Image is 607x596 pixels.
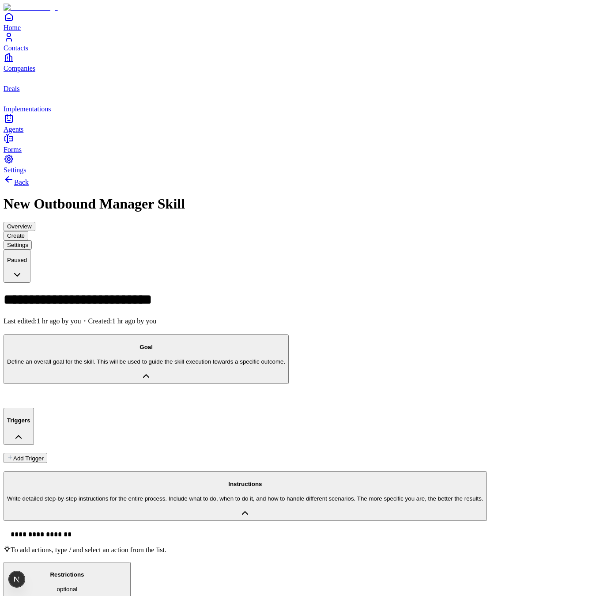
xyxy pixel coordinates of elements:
a: implementations [4,93,603,113]
div: To add actions, type / and select an action from the list. [4,545,603,554]
h1: New Outbound Manager Skill [4,196,603,212]
span: Implementations [4,105,51,113]
a: Contacts [4,32,603,52]
a: Agents [4,113,603,133]
span: Agents [4,125,23,133]
button: Overview [4,222,35,231]
a: Forms [4,133,603,153]
a: Settings [4,154,603,174]
p: Define an overall goal for the skill. This will be used to guide the skill execution towards a sp... [7,358,285,365]
div: InstructionsWrite detailed step-by-step instructions for the entire process. Include what to do, ... [4,529,603,554]
span: Deals [4,85,19,92]
span: Contacts [4,44,28,52]
a: deals [4,72,603,92]
p: Write detailed step-by-step instructions for the entire process. Include what to do, when to do i... [7,495,483,502]
a: Companies [4,52,603,72]
button: Settings [4,240,32,250]
img: Item Brain Logo [4,4,58,11]
h4: Restrictions [7,571,127,578]
h4: Instructions [7,481,483,487]
button: Create [4,231,28,240]
button: Triggers [4,408,34,444]
div: Triggers [4,453,603,463]
a: Home [4,11,603,31]
button: InstructionsWrite detailed step-by-step instructions for the entire process. Include what to do, ... [4,471,487,521]
button: Add Trigger [4,453,47,463]
div: GoalDefine an overall goal for the skill. This will be used to guide the skill execution towards ... [4,392,603,400]
span: Forms [4,146,22,153]
span: Settings [4,166,26,174]
h4: Triggers [7,417,30,424]
button: GoalDefine an overall goal for the skill. This will be used to guide the skill execution towards ... [4,334,289,384]
span: optional [57,586,78,592]
span: Companies [4,65,35,72]
a: Back [4,178,29,186]
p: Last edited: 1 hr ago by you ・Created: 1 hr ago by you [4,317,603,326]
span: Home [4,24,21,31]
h4: Goal [7,344,285,350]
